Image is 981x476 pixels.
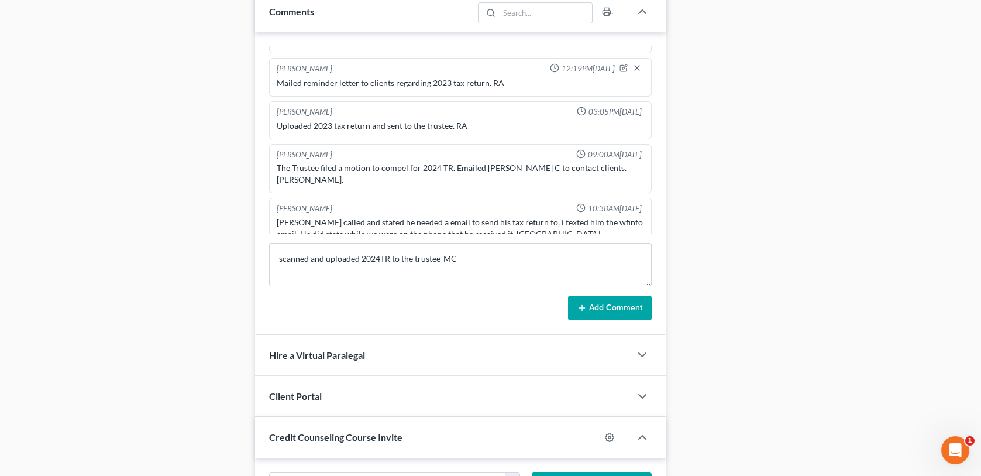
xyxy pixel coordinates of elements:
span: Credit Counseling Course Invite [269,432,402,443]
div: The Trustee filed a motion to compel for 2024 TR. Emailed [PERSON_NAME] C to contact clients. [PE... [277,162,643,186]
div: Uploaded 2023 tax return and sent to the trustee. RA [277,120,643,132]
span: Hire a Virtual Paralegal [269,350,365,361]
span: 12:19PM[DATE] [562,63,615,74]
span: 09:00AM[DATE] [588,149,642,160]
div: [PERSON_NAME] [277,63,332,75]
span: 03:05PM[DATE] [588,107,642,118]
span: Comments [269,6,314,17]
iframe: Intercom live chat [941,436,969,464]
span: Client Portal [269,391,322,402]
div: [PERSON_NAME] [277,149,332,160]
div: Mailed reminder letter to clients regarding 2023 tax return. RA [277,77,643,89]
div: [PERSON_NAME] called and stated he needed a email to send his tax return to, i texted him the wfi... [277,217,643,240]
div: [PERSON_NAME] [277,107,332,118]
input: Search... [499,3,592,23]
span: 1 [965,436,975,446]
span: 10:38AM[DATE] [588,203,642,214]
button: Add Comment [568,296,652,320]
div: [PERSON_NAME] [277,203,332,214]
